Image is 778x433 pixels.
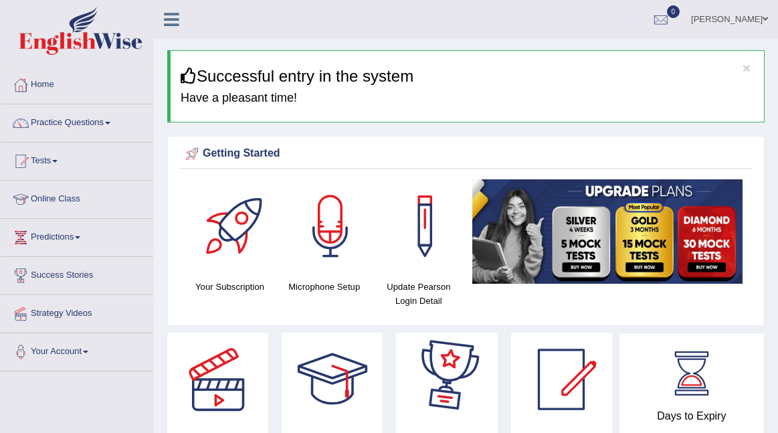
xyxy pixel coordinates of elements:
a: Tests [1,143,153,176]
h4: Update Pearson Login Detail [378,280,459,308]
span: 0 [667,5,680,18]
a: Your Account [1,333,153,367]
h4: Microphone Setup [284,280,365,294]
h4: Your Subscription [189,280,270,294]
button: × [743,61,751,75]
a: Predictions [1,219,153,252]
img: small5.jpg [472,179,743,284]
a: Home [1,66,153,100]
h3: Successful entry in the system [181,68,754,85]
h4: Days to Expiry [634,410,749,422]
a: Strategy Videos [1,295,153,329]
a: Practice Questions [1,104,153,138]
a: Online Class [1,181,153,214]
h4: Have a pleasant time! [181,92,754,105]
div: Getting Started [183,144,749,164]
a: Success Stories [1,257,153,290]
